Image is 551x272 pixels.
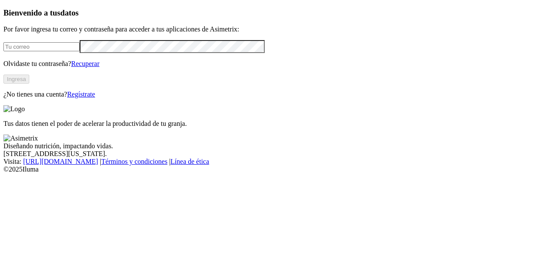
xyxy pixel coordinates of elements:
[3,8,548,18] h3: Bienvenido a tus
[3,134,38,142] img: Asimetrix
[3,150,548,158] div: [STREET_ADDRESS][US_STATE].
[101,158,167,165] a: Términos y condiciones
[3,142,548,150] div: Diseñando nutrición, impactando vidas.
[170,158,209,165] a: Línea de ética
[3,120,548,128] p: Tus datos tienen el poder de acelerar la productividad de tu granja.
[3,105,25,113] img: Logo
[3,158,548,166] div: Visita : | |
[3,60,548,68] p: Olvidaste tu contraseña?
[3,25,548,33] p: Por favor ingresa tu correo y contraseña para acceder a tus aplicaciones de Asimetrix:
[23,158,98,165] a: [URL][DOMAIN_NAME]
[60,8,79,17] span: datos
[71,60,99,67] a: Recuperar
[67,91,95,98] a: Regístrate
[3,91,548,98] p: ¿No tienes una cuenta?
[3,75,29,84] button: Ingresa
[3,42,80,51] input: Tu correo
[3,166,548,173] div: © 2025 Iluma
